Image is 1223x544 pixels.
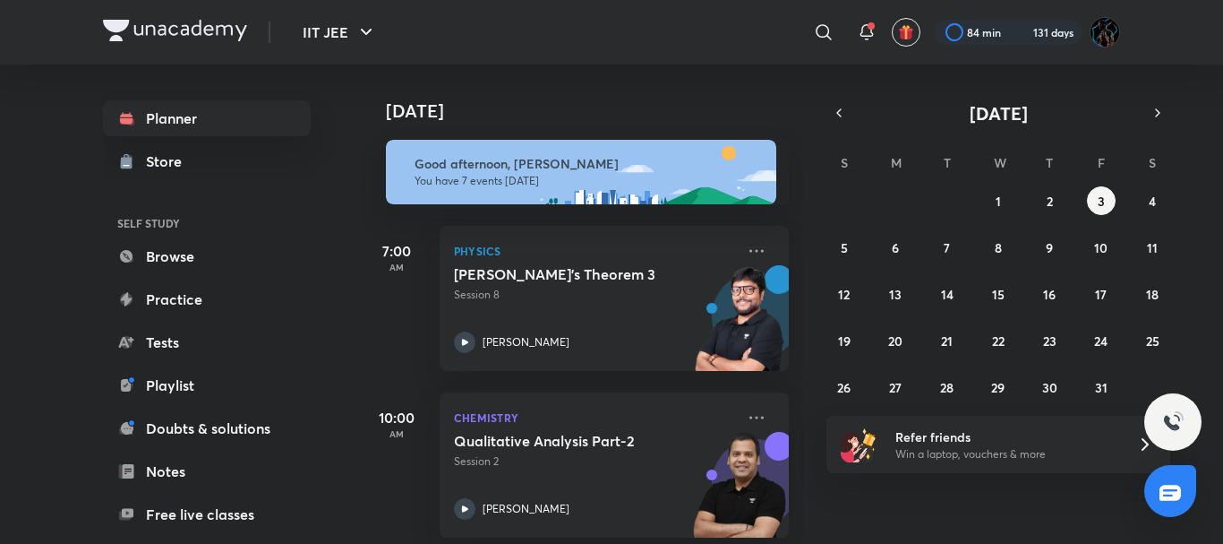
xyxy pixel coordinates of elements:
[992,332,1005,350] abbr: October 22, 2025
[103,238,311,274] a: Browse
[415,174,760,188] p: You have 7 events [DATE]
[454,265,677,283] h5: Gauss's Theorem 3
[1094,239,1108,256] abbr: October 10, 2025
[889,286,902,303] abbr: October 13, 2025
[1095,286,1107,303] abbr: October 17, 2025
[1149,193,1156,210] abbr: October 4, 2025
[895,427,1116,446] h6: Refer friends
[994,154,1006,171] abbr: Wednesday
[103,324,311,360] a: Tests
[454,453,735,470] p: Session 2
[891,154,902,171] abbr: Monday
[1012,23,1030,41] img: streak
[1087,373,1116,402] button: October 31, 2025
[830,373,859,402] button: October 26, 2025
[146,151,192,172] div: Store
[941,332,953,350] abbr: October 21, 2025
[992,286,1005,303] abbr: October 15, 2025
[1035,233,1064,262] button: October 9, 2025
[103,20,247,41] img: Company Logo
[1042,379,1057,396] abbr: October 30, 2025
[361,428,432,439] p: AM
[984,326,1013,355] button: October 22, 2025
[984,233,1013,262] button: October 8, 2025
[1095,379,1108,396] abbr: October 31, 2025
[838,332,851,350] abbr: October 19, 2025
[841,239,848,256] abbr: October 5, 2025
[1047,193,1053,210] abbr: October 2, 2025
[970,101,1028,125] span: [DATE]
[830,233,859,262] button: October 5, 2025
[415,156,760,172] h6: Good afternoon, [PERSON_NAME]
[1138,280,1167,308] button: October 18, 2025
[892,18,920,47] button: avatar
[892,239,899,256] abbr: October 6, 2025
[941,286,954,303] abbr: October 14, 2025
[984,280,1013,308] button: October 15, 2025
[898,24,914,40] img: avatar
[984,186,1013,215] button: October 1, 2025
[933,373,962,402] button: October 28, 2025
[1162,411,1184,433] img: ttu
[933,280,962,308] button: October 14, 2025
[454,240,735,262] p: Physics
[361,407,432,428] h5: 10:00
[837,379,851,396] abbr: October 26, 2025
[361,262,432,272] p: AM
[991,379,1005,396] abbr: October 29, 2025
[483,334,569,350] p: [PERSON_NAME]
[1146,286,1159,303] abbr: October 18, 2025
[889,379,902,396] abbr: October 27, 2025
[841,154,848,171] abbr: Sunday
[881,233,910,262] button: October 6, 2025
[841,427,877,462] img: referral
[454,432,677,450] h5: Qualitative Analysis Part-2
[1087,233,1116,262] button: October 10, 2025
[1087,326,1116,355] button: October 24, 2025
[1149,154,1156,171] abbr: Saturday
[1035,186,1064,215] button: October 2, 2025
[103,497,311,532] a: Free live classes
[103,367,311,403] a: Playlist
[292,14,388,50] button: IIT JEE
[995,239,1002,256] abbr: October 8, 2025
[1098,193,1105,210] abbr: October 3, 2025
[830,326,859,355] button: October 19, 2025
[944,154,951,171] abbr: Tuesday
[483,501,569,517] p: [PERSON_NAME]
[1043,286,1056,303] abbr: October 16, 2025
[933,233,962,262] button: October 7, 2025
[1035,280,1064,308] button: October 16, 2025
[1138,326,1167,355] button: October 25, 2025
[1035,373,1064,402] button: October 30, 2025
[103,410,311,446] a: Doubts & solutions
[103,453,311,489] a: Notes
[933,326,962,355] button: October 21, 2025
[1138,233,1167,262] button: October 11, 2025
[996,193,1001,210] abbr: October 1, 2025
[454,407,735,428] p: Chemistry
[361,240,432,262] h5: 7:00
[103,143,311,179] a: Store
[103,100,311,136] a: Planner
[1087,280,1116,308] button: October 17, 2025
[1098,154,1105,171] abbr: Friday
[1090,17,1120,47] img: Umang Raj
[386,140,776,204] img: afternoon
[103,281,311,317] a: Practice
[940,379,954,396] abbr: October 28, 2025
[1147,239,1158,256] abbr: October 11, 2025
[103,208,311,238] h6: SELF STUDY
[1138,186,1167,215] button: October 4, 2025
[1035,326,1064,355] button: October 23, 2025
[895,446,1116,462] p: Win a laptop, vouchers & more
[690,265,789,389] img: unacademy
[881,280,910,308] button: October 13, 2025
[103,20,247,46] a: Company Logo
[830,280,859,308] button: October 12, 2025
[1094,332,1108,350] abbr: October 24, 2025
[881,373,910,402] button: October 27, 2025
[1146,332,1159,350] abbr: October 25, 2025
[888,332,902,350] abbr: October 20, 2025
[944,239,950,256] abbr: October 7, 2025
